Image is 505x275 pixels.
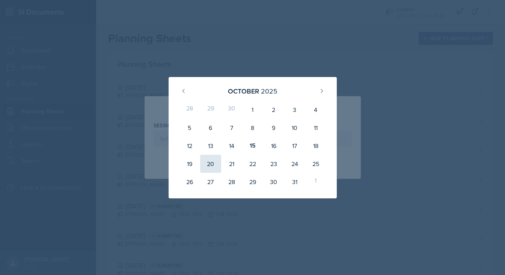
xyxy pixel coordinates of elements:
[242,173,263,191] div: 29
[242,155,263,173] div: 22
[305,173,326,191] div: 1
[179,155,200,173] div: 19
[221,137,242,155] div: 14
[263,173,284,191] div: 30
[263,119,284,137] div: 9
[261,86,277,96] div: 2025
[305,101,326,119] div: 4
[242,101,263,119] div: 1
[200,155,221,173] div: 20
[200,137,221,155] div: 13
[221,101,242,119] div: 30
[263,155,284,173] div: 23
[242,137,263,155] div: 15
[263,101,284,119] div: 2
[284,119,305,137] div: 10
[221,119,242,137] div: 7
[305,137,326,155] div: 18
[263,137,284,155] div: 16
[179,137,200,155] div: 12
[179,173,200,191] div: 26
[179,101,200,119] div: 28
[284,173,305,191] div: 31
[200,119,221,137] div: 6
[221,173,242,191] div: 28
[228,86,259,96] div: October
[200,173,221,191] div: 27
[221,155,242,173] div: 21
[284,137,305,155] div: 17
[200,101,221,119] div: 29
[284,101,305,119] div: 3
[305,119,326,137] div: 11
[305,155,326,173] div: 25
[242,119,263,137] div: 8
[284,155,305,173] div: 24
[179,119,200,137] div: 5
